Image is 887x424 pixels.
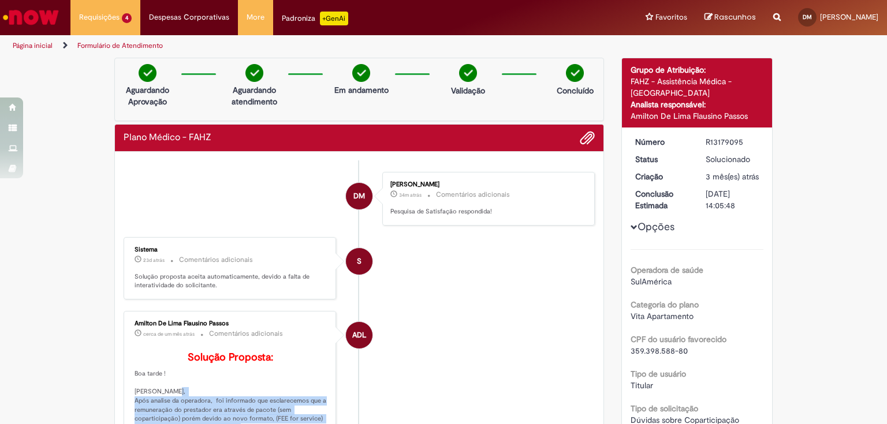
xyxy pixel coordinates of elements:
div: Daniela Morais [346,183,372,209]
b: Solução Proposta: [188,351,273,364]
time: 28/07/2025 16:49:01 [143,331,195,337]
div: [PERSON_NAME] [390,181,583,188]
div: Amilton De Lima Flausino Passos [631,110,764,122]
a: Página inicial [13,41,53,50]
small: Comentários adicionais [179,255,253,265]
span: More [247,12,264,23]
div: Amilton De Lima Flausino Passos [135,320,327,327]
p: Aguardando Aprovação [120,84,176,107]
span: DM [353,182,365,210]
p: Concluído [557,85,594,96]
a: Rascunhos [705,12,756,23]
span: cerca de um mês atrás [143,331,195,337]
h2: Plano Médico - FAHZ Histórico de tíquete [124,133,211,143]
span: Requisições [79,12,120,23]
img: check-circle-green.png [352,64,370,82]
div: Amilton De Lima Flausino Passos [346,322,372,348]
p: Aguardando atendimento [226,84,282,107]
p: +GenAi [320,12,348,25]
div: Grupo de Atribuição: [631,64,764,76]
div: Padroniza [282,12,348,25]
span: Favoritos [655,12,687,23]
p: Solução proposta aceita automaticamente, devido a falta de interatividade do solicitante. [135,272,327,290]
span: 23d atrás [143,257,165,264]
b: Tipo de usuário [631,369,686,379]
div: Sistema [135,246,327,253]
b: CPF do usuário favorecido [631,334,726,344]
ul: Trilhas de página [9,35,583,57]
img: check-circle-green.png [245,64,263,82]
dt: Criação [627,171,698,182]
dt: Número [627,136,698,148]
p: Em andamento [334,84,389,96]
button: Adicionar anexos [580,130,595,145]
div: Analista responsável: [631,99,764,110]
span: SulAmérica [631,276,672,287]
dt: Conclusão Estimada [627,188,698,211]
span: 34m atrás [399,192,422,198]
p: Validação [451,85,485,96]
span: DM [803,13,812,21]
small: Comentários adicionais [209,329,283,339]
time: 13/06/2025 16:05:43 [706,171,759,182]
dt: Status [627,153,698,165]
div: R13179095 [706,136,759,148]
a: Formulário de Atendimento [77,41,163,50]
b: Tipo de solicitação [631,403,698,414]
span: S [357,247,361,275]
img: ServiceNow [1,6,61,29]
img: check-circle-green.png [566,64,584,82]
p: Pesquisa de Satisfação respondida! [390,207,583,216]
span: 4 [122,13,132,23]
span: ADL [352,321,366,349]
div: System [346,248,372,275]
img: check-circle-green.png [139,64,156,82]
span: 3 mês(es) atrás [706,171,759,182]
small: Comentários adicionais [436,190,510,200]
b: Operadora de saúde [631,265,703,275]
span: Vita Apartamento [631,311,694,321]
span: Rascunhos [714,12,756,22]
time: 28/08/2025 09:49:53 [399,192,422,198]
span: Despesas Corporativas [149,12,229,23]
span: [PERSON_NAME] [820,12,878,22]
b: Categoria do plano [631,299,699,310]
span: 359.398.588-80 [631,346,688,356]
span: Titular [631,380,653,391]
img: check-circle-green.png [459,64,477,82]
div: FAHZ - Assistência Médica - [GEOGRAPHIC_DATA] [631,76,764,99]
div: Solucionado [706,153,759,165]
div: [DATE] 14:05:48 [706,188,759,211]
